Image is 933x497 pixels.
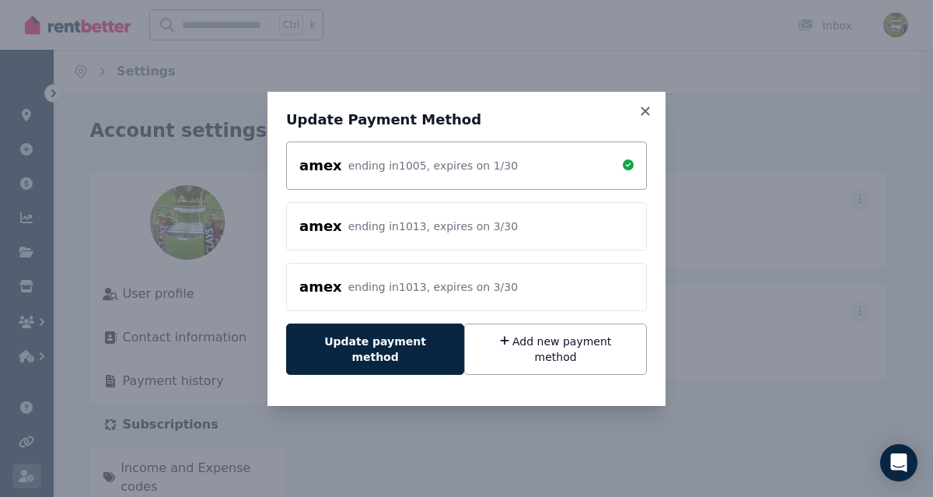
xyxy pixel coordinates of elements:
[880,444,917,481] div: Open Intercom Messenger
[348,219,518,234] div: ending in 1013 , expires on 3 / 30
[286,324,464,375] button: Update payment method
[348,279,518,295] div: ending in 1013 , expires on 3 / 30
[299,215,342,237] div: amex
[299,276,342,298] div: amex
[464,324,647,375] button: Add new payment method
[348,158,518,173] div: ending in 1005 , expires on 1 / 30
[299,155,342,177] div: amex
[286,110,647,129] h3: Update Payment Method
